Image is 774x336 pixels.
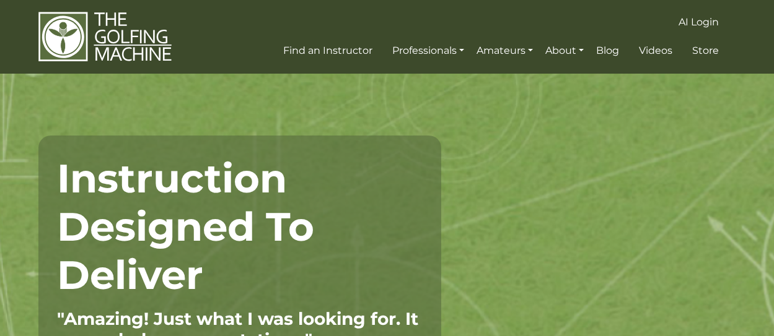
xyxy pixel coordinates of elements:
span: Blog [596,45,619,56]
span: Find an Instructor [283,45,372,56]
span: Store [692,45,719,56]
span: AI Login [679,16,719,28]
span: Videos [639,45,672,56]
a: AI Login [675,11,722,33]
img: The Golfing Machine [38,11,172,62]
a: Store [689,40,722,62]
a: Videos [636,40,675,62]
a: About [542,40,587,62]
a: Find an Instructor [280,40,376,62]
a: Amateurs [473,40,536,62]
a: Professionals [389,40,467,62]
a: Blog [593,40,622,62]
h1: Instruction Designed To Deliver [57,154,423,299]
